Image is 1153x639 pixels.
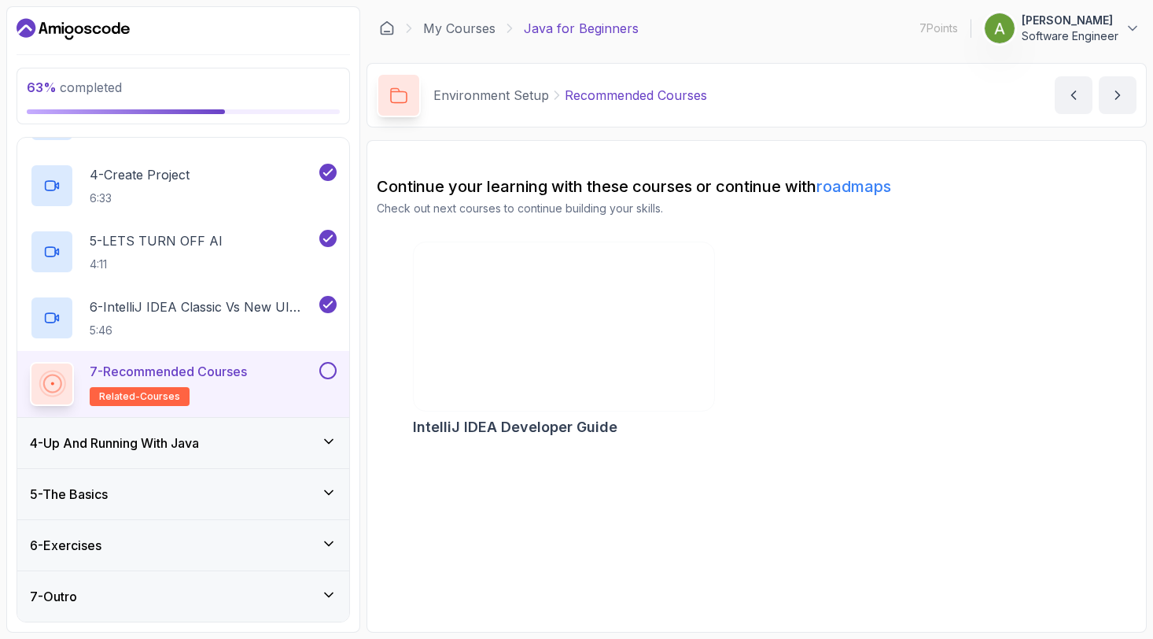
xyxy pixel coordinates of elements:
[433,86,549,105] p: Environment Setup
[377,175,1136,198] h2: Continue your learning with these courses or continue with
[565,86,707,105] p: Recommended Courses
[524,19,639,38] p: Java for Beginners
[379,20,395,36] a: Dashboard
[377,201,1136,216] p: Check out next courses to continue building your skills.
[413,242,715,438] a: IntelliJ IDEA Developer Guide cardIntelliJ IDEA Developer Guide
[90,165,190,184] p: 4 - Create Project
[17,520,349,571] button: 6-Exercises
[90,190,190,206] p: 6:33
[90,231,223,250] p: 5 - LETS TURN OFF AI
[1022,28,1118,44] p: Software Engineer
[1099,76,1136,114] button: next content
[30,164,337,208] button: 4-Create Project6:33
[984,13,1140,44] button: user profile image[PERSON_NAME]Software Engineer
[17,17,130,42] a: Dashboard
[423,19,495,38] a: My Courses
[90,362,247,381] p: 7 - Recommended Courses
[30,230,337,274] button: 5-LETS TURN OFF AI4:11
[30,587,77,606] h3: 7 - Outro
[99,390,180,403] span: related-courses
[919,20,958,36] p: 7 Points
[30,296,337,340] button: 6-IntelliJ IDEA Classic Vs New UI (User Interface)5:46
[27,79,122,95] span: completed
[17,571,349,622] button: 7-Outro
[1022,13,1118,28] p: [PERSON_NAME]
[27,79,57,95] span: 63 %
[30,536,101,555] h3: 6 - Exercises
[30,362,337,406] button: 7-Recommended Coursesrelated-courses
[30,434,199,452] h3: 4 - Up And Running With Java
[413,416,617,438] h2: IntelliJ IDEA Developer Guide
[985,13,1015,43] img: user profile image
[90,257,223,272] p: 4:11
[90,323,316,338] p: 5:46
[1055,76,1092,114] button: previous content
[17,418,349,468] button: 4-Up And Running With Java
[816,177,891,196] a: roadmaps
[30,485,108,504] h3: 5 - The Basics
[90,297,316,316] p: 6 - IntelliJ IDEA Classic Vs New UI (User Interface)
[17,469,349,519] button: 5-The Basics
[414,242,714,411] img: IntelliJ IDEA Developer Guide card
